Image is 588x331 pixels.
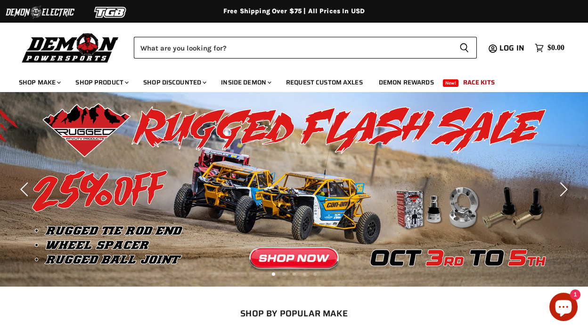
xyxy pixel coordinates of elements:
li: Page dot 4 [303,272,306,276]
li: Page dot 2 [282,272,286,276]
li: Page dot 5 [313,272,317,276]
li: Page dot 3 [293,272,296,276]
a: Inside Demon [214,73,277,92]
a: Log in [495,44,530,52]
button: Search [452,37,477,59]
form: Product [134,37,477,59]
input: Search [134,37,452,59]
a: Demon Rewards [372,73,441,92]
h2: SHOP BY POPULAR MAKE [12,308,577,318]
a: $0.00 [530,41,569,55]
button: Previous [16,180,35,199]
span: Log in [499,42,524,54]
span: New! [443,79,459,87]
button: Next [553,180,572,199]
span: $0.00 [547,43,564,52]
a: Shop Make [12,73,66,92]
img: Demon Electric Logo 2 [5,3,75,21]
ul: Main menu [12,69,562,92]
inbox-online-store-chat: Shopify online store chat [547,293,580,323]
a: Request Custom Axles [279,73,370,92]
img: Demon Powersports [19,31,122,64]
a: Shop Product [68,73,134,92]
img: TGB Logo 2 [75,3,146,21]
a: Race Kits [456,73,502,92]
li: Page dot 1 [272,272,275,276]
a: Shop Discounted [136,73,212,92]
